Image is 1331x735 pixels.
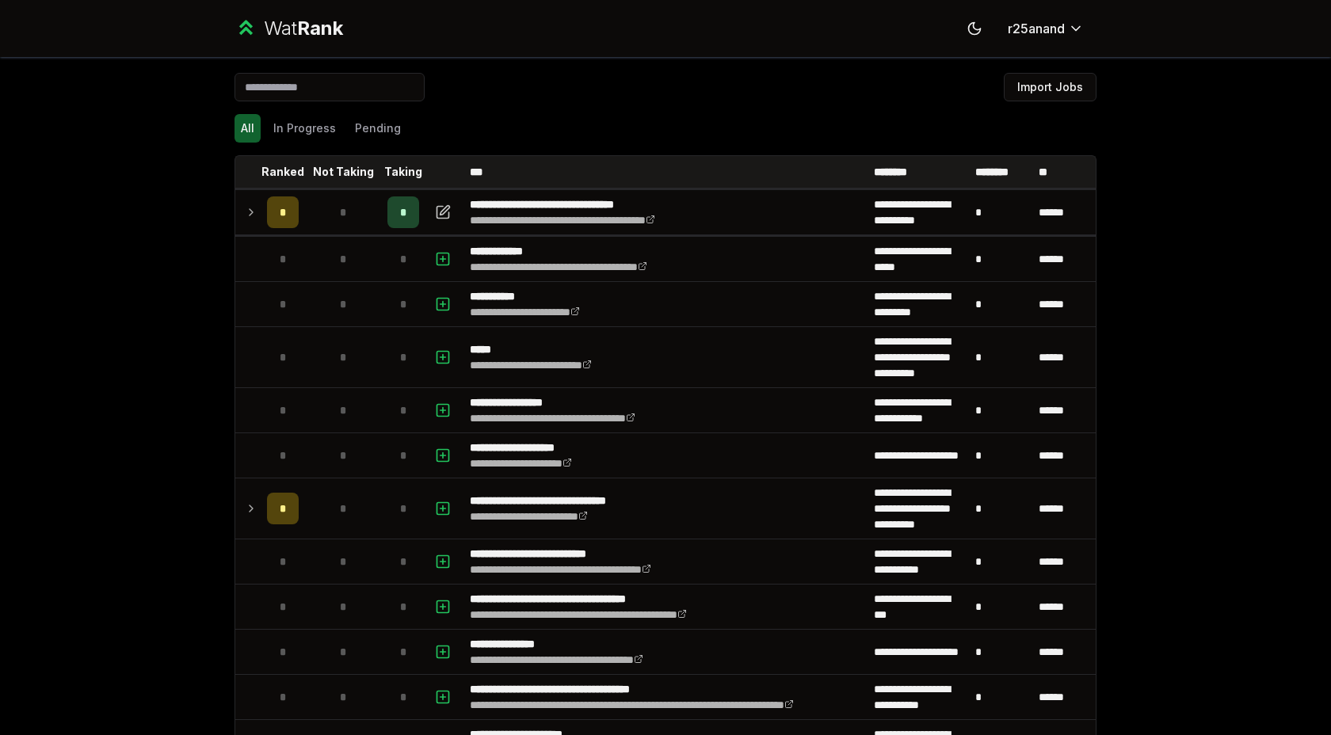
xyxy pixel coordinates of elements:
button: All [235,114,261,143]
p: Ranked [261,164,304,180]
p: Not Taking [313,164,374,180]
button: Pending [349,114,407,143]
button: In Progress [267,114,342,143]
span: r25anand [1008,19,1065,38]
button: r25anand [995,14,1096,43]
span: Rank [297,17,343,40]
button: Import Jobs [1004,73,1096,101]
div: Wat [264,16,343,41]
a: WatRank [235,16,343,41]
p: Taking [384,164,422,180]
